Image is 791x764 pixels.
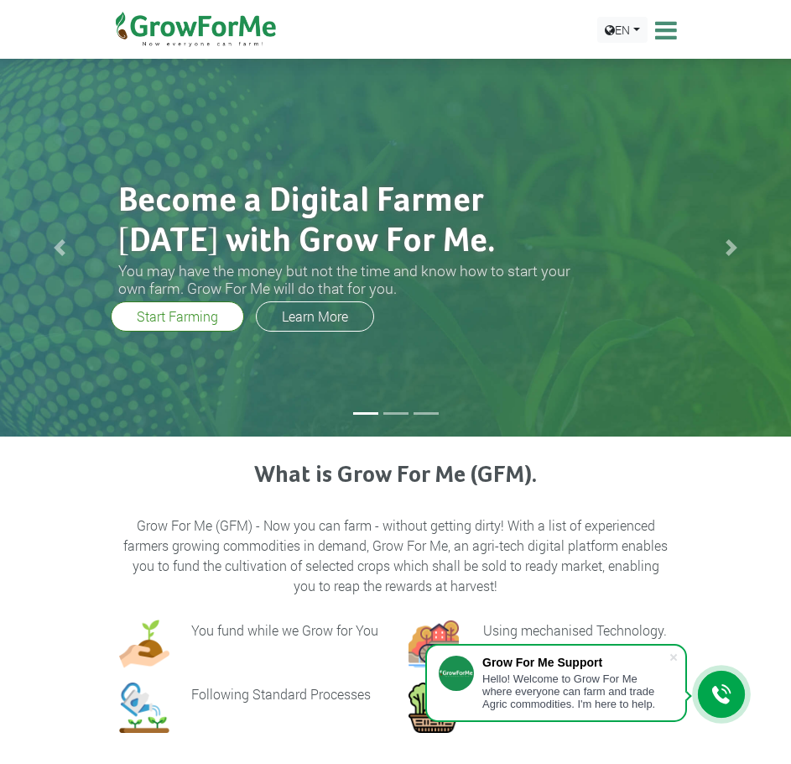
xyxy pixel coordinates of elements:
h3: What is Grow For Me (GFM). [122,462,670,490]
img: growforme image [409,619,459,669]
p: Grow For Me (GFM) - Now you can farm - without getting dirty! With a list of experienced farmers ... [122,515,670,596]
div: Hello! Welcome to Grow For Me where everyone can farm and trade Agric commodities. I'm here to help. [482,672,669,710]
a: Start Farming [111,301,244,332]
p: Using mechanised Technology. [483,621,667,639]
h6: You fund while we Grow for You [191,621,378,639]
a: EN [597,17,648,43]
img: growforme image [409,683,459,733]
h3: You may have the money but not the time and know how to start your own farm. Grow For Me will do ... [118,262,573,297]
h6: Following Standard Processes [191,685,371,703]
h2: Become a Digital Farmer [DATE] with Grow For Me. [118,181,573,262]
img: growforme image [119,619,169,669]
div: Grow For Me Support [482,656,669,669]
img: growforme image [119,683,169,733]
a: Learn More [256,301,374,332]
